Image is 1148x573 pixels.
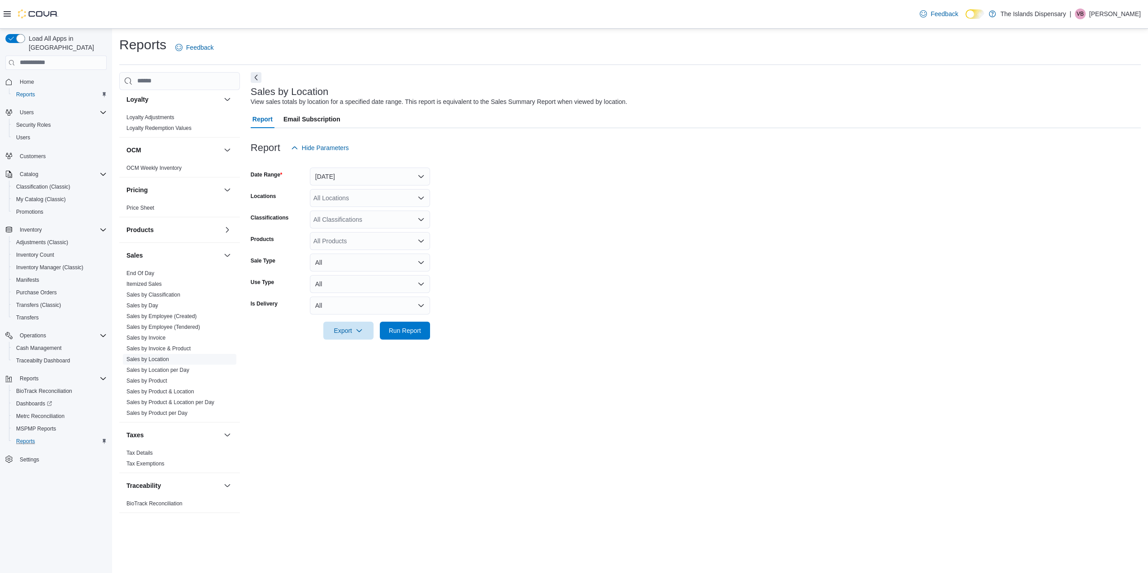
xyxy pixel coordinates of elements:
button: Pricing [222,185,233,195]
span: Customers [16,150,107,161]
span: Feedback [931,9,958,18]
button: Next [251,72,261,83]
button: Loyalty [126,95,220,104]
a: Sales by Product [126,378,167,384]
span: Purchase Orders [13,287,107,298]
button: Users [2,106,110,119]
span: Customers [20,153,46,160]
span: Purchase Orders [16,289,57,296]
span: Traceabilty Dashboard [13,355,107,366]
span: Transfers [16,314,39,321]
button: Cash Management [9,342,110,354]
button: Loyalty [222,94,233,105]
h3: Report [251,142,280,153]
label: Locations [251,193,276,200]
div: OCM [119,163,240,177]
div: Traceability [119,498,240,513]
span: Users [16,107,107,118]
a: Adjustments (Classic) [13,237,72,248]
button: Settings [2,453,110,466]
span: Reports [13,89,107,100]
span: Reports [16,438,35,445]
button: Operations [2,329,110,342]
span: Sales by Employee (Tendered) [126,323,200,331]
a: Classification (Classic) [13,181,74,192]
span: Transfers [13,312,107,323]
a: Reports [13,89,39,100]
a: Cash Management [13,343,65,353]
span: Sales by Product [126,377,167,384]
span: Sales by Product & Location per Day [126,399,214,406]
a: Sales by Product & Location [126,388,194,395]
span: VB [1077,9,1084,19]
a: Sales by Invoice & Product [126,345,191,352]
a: Feedback [172,39,217,56]
span: Hide Parameters [302,143,349,152]
button: OCM [126,146,220,155]
div: Loyalty [119,112,240,137]
button: Catalog [16,169,42,180]
a: Sales by Employee (Created) [126,313,197,319]
button: My Catalog (Classic) [9,193,110,206]
span: Inventory Manager (Classic) [13,262,107,273]
span: Operations [16,330,107,341]
span: Home [20,78,34,86]
span: MSPMP Reports [13,423,107,434]
span: Export [329,322,368,340]
span: Adjustments (Classic) [16,239,68,246]
a: Sales by Day [126,302,158,309]
div: Vanessa Blanks [1075,9,1086,19]
a: Purchase Orders [13,287,61,298]
span: Security Roles [16,121,51,129]
span: Metrc Reconciliation [13,411,107,422]
a: Loyalty Redemption Values [126,125,191,131]
a: Metrc Reconciliation [13,411,68,422]
div: View sales totals by location for a specified date range. This report is equivalent to the Sales ... [251,97,627,107]
span: Sales by Location per Day [126,366,189,374]
span: Sales by Invoice [126,334,165,341]
h3: OCM [126,146,141,155]
button: Users [9,131,110,144]
a: Price Sheet [126,205,154,211]
span: Inventory Manager (Classic) [16,264,83,271]
button: Operations [16,330,50,341]
button: Reports [9,435,110,448]
button: Products [126,225,220,234]
a: Reports [13,436,39,447]
a: Settings [16,454,43,465]
span: Manifests [16,276,39,284]
span: Tax Details [126,449,153,457]
button: Traceability [126,481,220,490]
button: Purchase Orders [9,286,110,299]
button: Customers [2,149,110,162]
span: End Of Day [126,270,154,277]
span: Home [16,76,107,87]
button: Adjustments (Classic) [9,236,110,249]
button: Run Report [380,322,430,340]
span: Dashboards [16,400,52,407]
a: Inventory Manager (Classic) [13,262,87,273]
button: Metrc Reconciliation [9,410,110,422]
label: Date Range [251,171,283,178]
h3: Products [126,225,154,234]
span: BioTrack Reconciliation [13,386,107,396]
span: Sales by Product per Day [126,409,187,417]
span: Inventory [20,226,42,233]
a: Loyalty Adjustments [126,114,174,121]
span: Loyalty Redemption Values [126,125,191,132]
span: Transfers (Classic) [13,300,107,310]
h3: Taxes [126,431,144,439]
span: Classification (Classic) [13,181,107,192]
a: Security Roles [13,120,54,130]
button: Open list of options [417,194,425,202]
a: Tax Exemptions [126,461,165,467]
img: Cova [18,9,58,18]
button: Inventory Manager (Classic) [9,261,110,274]
span: Users [20,109,34,116]
button: Home [2,75,110,88]
button: Promotions [9,206,110,218]
a: Customers [16,151,49,162]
